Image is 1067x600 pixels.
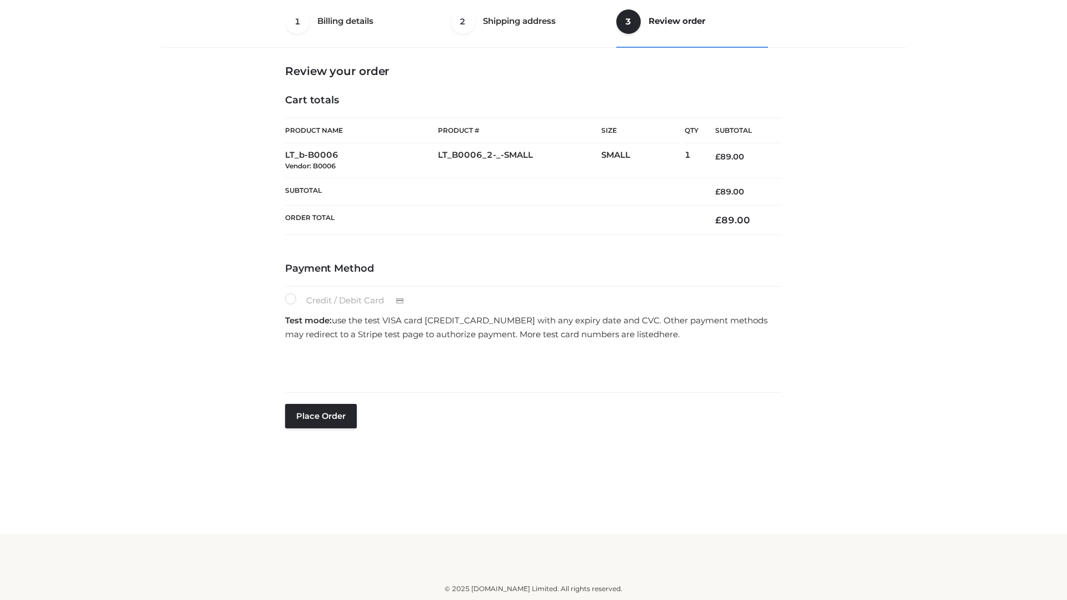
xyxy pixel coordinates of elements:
label: Credit / Debit Card [285,293,416,308]
span: £ [715,187,720,197]
th: Size [601,118,679,143]
button: Place order [285,404,357,428]
bdi: 89.00 [715,152,744,162]
iframe: Secure payment input frame [283,345,780,386]
td: SMALL [601,143,685,178]
a: here [659,329,678,339]
h4: Payment Method [285,263,782,275]
th: Product # [438,118,601,143]
td: LT_B0006_2-_-SMALL [438,143,601,178]
bdi: 89.00 [715,187,744,197]
bdi: 89.00 [715,214,750,226]
h4: Cart totals [285,94,782,107]
th: Order Total [285,206,699,235]
h3: Review your order [285,64,782,78]
span: £ [715,214,721,226]
span: £ [715,152,720,162]
th: Subtotal [699,118,782,143]
td: LT_b-B0006 [285,143,438,178]
strong: Test mode: [285,315,332,326]
img: Credit / Debit Card [390,294,410,308]
div: © 2025 [DOMAIN_NAME] Limited. All rights reserved. [165,583,902,594]
p: use the test VISA card [CREDIT_CARD_NUMBER] with any expiry date and CVC. Other payment methods m... [285,313,782,342]
th: Qty [685,118,699,143]
td: 1 [685,143,699,178]
th: Subtotal [285,178,699,205]
small: Vendor: B0006 [285,162,336,170]
th: Product Name [285,118,438,143]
